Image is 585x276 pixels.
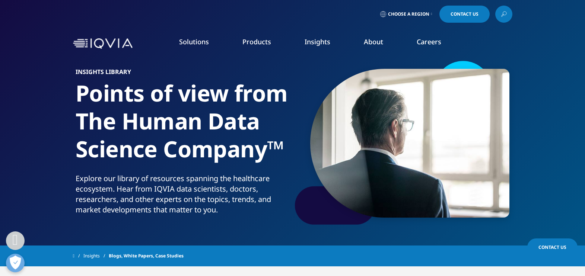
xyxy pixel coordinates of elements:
h6: Insights Library [76,69,290,79]
a: Insights [305,37,330,46]
nav: Primary [136,26,512,61]
a: Solutions [179,37,209,46]
span: Contact Us [538,244,566,250]
button: Open Preferences [6,254,25,272]
span: Choose a Region [388,11,429,17]
a: Careers [417,37,441,46]
a: Insights [83,249,109,263]
a: Products [242,37,271,46]
img: IQVIA Healthcare Information Technology and Pharma Clinical Research Company [73,38,133,49]
img: gettyimages-994519422-900px.jpg [310,69,509,218]
span: Contact Us [451,12,479,16]
a: Contact Us [527,238,578,256]
a: Contact Us [439,6,490,23]
span: Blogs, White Papers, Case Studies [109,249,184,263]
a: About [364,37,383,46]
p: Explore our library of resources spanning the healthcare ecosystem. Hear from IQVIA data scientis... [76,173,290,219]
h1: Points of view from The Human Data Science Company™ [76,79,290,173]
